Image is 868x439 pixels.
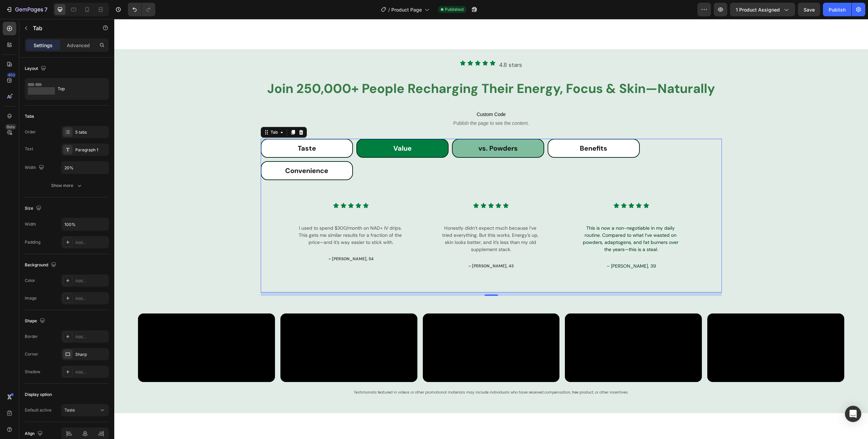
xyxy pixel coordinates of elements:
video: Video [451,294,588,363]
p: Taste [64,407,75,413]
strong: Join 250,000+ People Recharging Their Energy, Focus & Skin—Naturally [153,61,601,78]
div: Corner [25,351,38,357]
p: 7 [44,5,47,14]
div: Display option [25,392,52,398]
div: Open Intercom Messenger [845,406,861,422]
video: Video [593,294,730,363]
p: Benefits [466,124,493,134]
strong: – [PERSON_NAME], 54 [214,237,259,243]
div: Border [25,333,38,340]
p: 4.8 stars [385,42,408,49]
div: Image [25,295,37,301]
div: Add... [75,334,107,340]
span: Published [445,6,463,13]
p: Value [279,124,297,134]
input: Auto [62,218,108,230]
span: Publish the page to see the content. [146,101,608,108]
button: Show more [25,179,109,192]
button: 7 [3,3,51,16]
p: Taste [183,124,202,134]
p: Honestly didn’t expect much because I’ve tried everything. But this works. Energy’s up, skin look... [324,206,429,234]
div: Tabs [25,113,34,119]
div: Paragraph 1 [75,147,107,153]
div: Padding [25,239,40,245]
span: Save [804,7,815,13]
div: Layout [25,64,47,73]
div: Undo/Redo [128,3,155,16]
p: vs. Powders [364,124,403,134]
span: 1 product assigned [736,6,780,13]
div: Order [25,129,36,135]
button: Save [798,3,820,16]
div: Tab [155,110,165,116]
video: Video [309,294,446,363]
div: Shadow [25,369,40,375]
video: Video [166,294,303,363]
input: Auto [62,161,108,174]
p: Settings [34,42,53,49]
strong: – [PERSON_NAME], 43 [354,244,399,250]
button: Taste [61,404,109,416]
div: Width [25,221,36,227]
button: 1 product assigned [730,3,795,16]
div: 5 tabs [75,129,107,135]
div: Shape [25,317,46,326]
div: Sharp [75,351,107,358]
div: Add... [75,278,107,284]
p: Convenience [171,147,214,157]
div: Color [25,278,35,284]
p: Tab [33,24,91,32]
span: This is now a non-negotiable in my daily routine. Compared to what I’ve wasted on powders, adapto... [469,206,566,233]
div: Show more [51,182,83,189]
div: Background [25,261,58,270]
div: Add... [75,369,107,375]
div: Beta [5,124,16,130]
div: Text [25,146,33,152]
div: Default active [25,407,52,413]
div: 450 [6,72,16,78]
button: Publish [823,3,851,16]
span: – [PERSON_NAME], 39 [492,244,542,250]
span: Custom Code [146,91,608,99]
p: Advanced [67,42,90,49]
div: Publish [829,6,846,13]
span: / [388,6,390,13]
iframe: Design area [114,19,868,439]
p: Testimonials featured in videos or other promotional materials may include individuals who have r... [24,370,729,377]
video: Video [24,294,161,363]
div: Align [25,429,44,438]
div: Add... [75,295,107,302]
div: Add... [75,240,107,246]
div: Size [25,204,43,213]
div: Width [25,163,45,172]
p: I used to spend $300/month on NAD+ IV drips. This gets me similar results for a fraction of the p... [184,206,289,227]
span: Product Page [391,6,422,13]
div: Top [58,81,99,97]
